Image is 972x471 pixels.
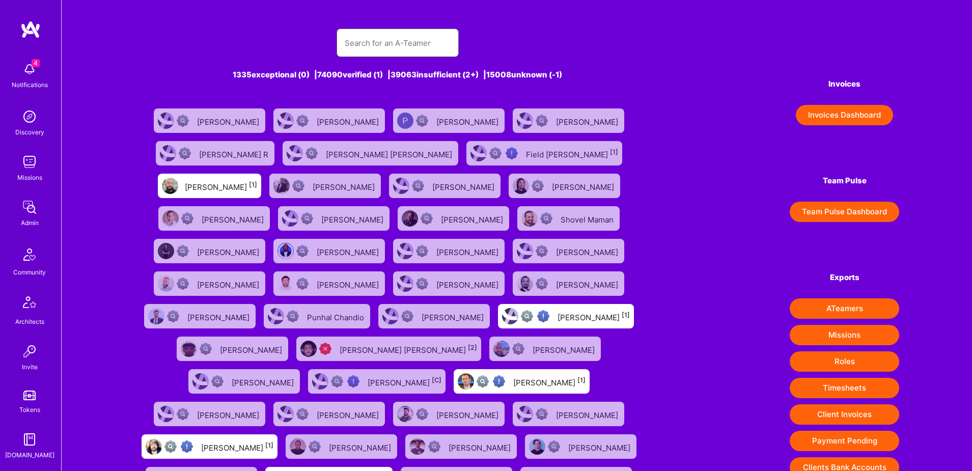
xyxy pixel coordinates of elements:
[397,243,413,259] img: User Avatar
[536,278,548,290] img: Not Scrubbed
[505,170,624,202] a: User AvatarNot Scrubbed[PERSON_NAME]
[790,378,899,398] button: Timesheets
[307,310,366,323] div: Punhal Chandio
[526,147,618,160] div: Field [PERSON_NAME]
[137,430,282,463] a: User AvatarNot fully vettedHigh Potential User[PERSON_NAME][1]
[152,137,279,170] a: User AvatarNot Scrubbed[PERSON_NAME] R
[277,243,294,259] img: User Avatar
[449,440,513,453] div: [PERSON_NAME]
[548,440,560,453] img: Not Scrubbed
[368,375,441,388] div: [PERSON_NAME]
[558,310,630,323] div: [PERSON_NAME]
[177,245,189,257] img: Not Scrubbed
[269,235,389,267] a: User AvatarNot Scrubbed[PERSON_NAME]
[790,176,899,185] h4: Team Pulse
[401,430,521,463] a: User AvatarNot Scrubbed[PERSON_NAME]
[12,79,48,90] div: Notifications
[622,311,630,319] sup: [1]
[282,430,401,463] a: User AvatarNot Scrubbed[PERSON_NAME]
[326,147,454,160] div: [PERSON_NAME] [PERSON_NAME]
[790,202,899,222] a: Team Pulse Dashboard
[150,104,269,137] a: User AvatarNot Scrubbed[PERSON_NAME]
[192,373,209,390] img: User Avatar
[296,245,309,257] img: Not Scrubbed
[540,212,552,225] img: Not Scrubbed
[313,179,377,192] div: [PERSON_NAME]
[321,212,385,225] div: [PERSON_NAME]
[148,308,164,324] img: User Avatar
[532,180,544,192] img: Not Scrubbed
[197,407,261,421] div: [PERSON_NAME]
[306,147,318,159] img: Not Scrubbed
[509,267,628,300] a: User AvatarNot Scrubbed[PERSON_NAME]
[517,406,533,422] img: User Avatar
[389,398,509,430] a: User AvatarNot Scrubbed[PERSON_NAME]
[185,179,257,192] div: [PERSON_NAME]
[412,180,424,192] img: Not Scrubbed
[181,341,197,357] img: User Avatar
[513,178,529,194] img: User Avatar
[509,398,628,430] a: User AvatarNot Scrubbed[PERSON_NAME]
[260,300,374,333] a: User AvatarNot ScrubbedPunhal Chandio
[509,235,628,267] a: User AvatarNot Scrubbed[PERSON_NAME]
[277,275,294,292] img: User Avatar
[432,179,496,192] div: [PERSON_NAME]
[568,440,632,453] div: [PERSON_NAME]
[273,178,290,194] img: User Avatar
[13,267,46,278] div: Community
[517,113,533,129] img: User Avatar
[533,342,597,355] div: [PERSON_NAME]
[15,316,44,327] div: Architects
[512,343,524,355] img: Not Scrubbed
[347,375,359,387] img: High Potential User
[402,210,418,227] img: User Avatar
[15,127,44,137] div: Discovery
[506,147,518,159] img: High Potential User
[296,408,309,420] img: Not Scrubbed
[177,408,189,420] img: Not Scrubbed
[389,104,509,137] a: User AvatarNot Scrubbed[PERSON_NAME]
[179,147,191,159] img: Not Scrubbed
[304,365,450,398] a: User AvatarNot fully vettedHigh Potential User[PERSON_NAME][C]
[164,440,177,453] img: Not fully vetted
[610,148,618,156] sup: [1]
[17,292,42,316] img: Architects
[265,441,273,449] sup: [1]
[19,59,40,79] img: bell
[374,300,494,333] a: User AvatarNot Scrubbed[PERSON_NAME]
[277,113,294,129] img: User Avatar
[150,267,269,300] a: User AvatarNot Scrubbed[PERSON_NAME]
[382,308,399,324] img: User Avatar
[158,243,174,259] img: User Avatar
[790,105,899,125] a: Invoices Dashboard
[536,245,548,257] img: Not Scrubbed
[513,375,586,388] div: [PERSON_NAME]
[312,373,328,390] img: User Avatar
[521,430,641,463] a: User AvatarNot Scrubbed[PERSON_NAME]
[202,212,266,225] div: [PERSON_NAME]
[397,275,413,292] img: User Avatar
[529,438,545,455] img: User Avatar
[150,398,269,430] a: User AvatarNot Scrubbed[PERSON_NAME]
[296,115,309,127] img: Not Scrubbed
[158,275,174,292] img: User Avatar
[436,114,501,127] div: [PERSON_NAME]
[296,278,309,290] img: Not Scrubbed
[19,429,40,450] img: guide book
[22,362,38,372] div: Invite
[513,202,624,235] a: User AvatarNot ScrubbedShovel Maman
[556,277,620,290] div: [PERSON_NAME]
[232,375,296,388] div: [PERSON_NAME]
[317,114,381,127] div: [PERSON_NAME]
[436,277,501,290] div: [PERSON_NAME]
[385,170,505,202] a: User AvatarNot Scrubbed[PERSON_NAME]
[416,408,428,420] img: Not Scrubbed
[409,438,426,455] img: User Avatar
[279,137,462,170] a: User AvatarNot Scrubbed[PERSON_NAME] [PERSON_NAME]
[421,212,433,225] img: Not Scrubbed
[162,178,178,194] img: User Avatar
[173,333,292,365] a: User AvatarNot Scrubbed[PERSON_NAME]
[517,275,533,292] img: User Avatar
[197,277,261,290] div: [PERSON_NAME]
[19,404,40,415] div: Tokens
